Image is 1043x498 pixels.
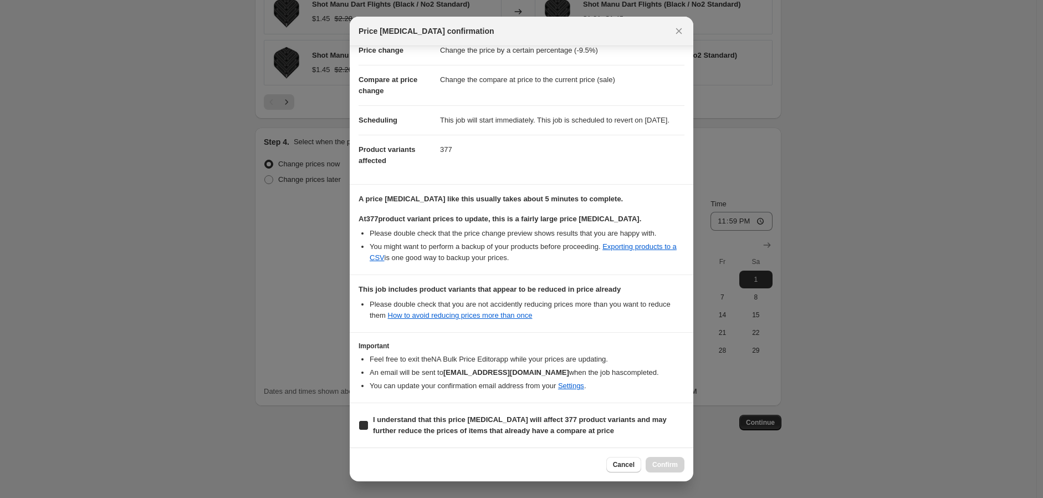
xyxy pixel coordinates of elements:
[370,242,677,262] a: Exporting products to a CSV
[359,195,623,203] b: A price [MEDICAL_DATA] like this usually takes about 5 minutes to complete.
[440,105,684,135] dd: This job will start immediately. This job is scheduled to revert on [DATE].
[388,311,533,319] a: How to avoid reducing prices more than once
[359,342,684,350] h3: Important
[671,23,687,39] button: Close
[370,367,684,378] li: An email will be sent to when the job has completed .
[370,354,684,365] li: Feel free to exit the NA Bulk Price Editor app while your prices are updating.
[443,368,569,377] b: [EMAIL_ADDRESS][DOMAIN_NAME]
[440,135,684,164] dd: 377
[359,116,397,124] span: Scheduling
[440,36,684,65] dd: Change the price by a certain percentage (-9.5%)
[440,65,684,94] dd: Change the compare at price to the current price (sale)
[359,75,417,95] span: Compare at price change
[606,457,641,472] button: Cancel
[359,215,641,223] b: At 377 product variant prices to update, this is a fairly large price [MEDICAL_DATA].
[370,241,684,263] li: You might want to perform a backup of your products before proceeding. is one good way to backup ...
[359,145,416,165] span: Product variants affected
[370,228,684,239] li: Please double check that the price change preview shows results that you are happy with.
[373,415,667,435] b: I understand that this price [MEDICAL_DATA] will affect 377 product variants and may further redu...
[370,380,684,392] li: You can update your confirmation email address from your .
[558,382,584,390] a: Settings
[613,460,635,469] span: Cancel
[359,285,621,293] b: This job includes product variants that appear to be reduced in price already
[370,299,684,321] li: Please double check that you are not accidently reducing prices more than you want to reduce them
[359,46,403,54] span: Price change
[359,26,494,37] span: Price [MEDICAL_DATA] confirmation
